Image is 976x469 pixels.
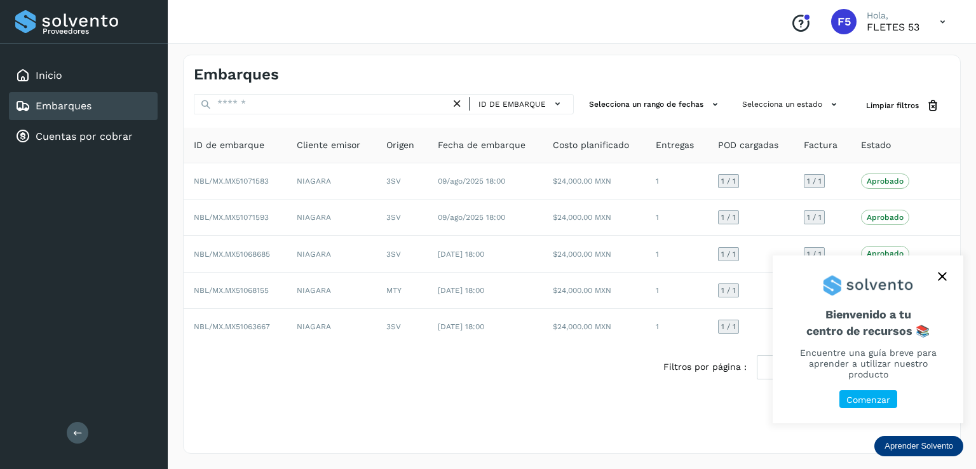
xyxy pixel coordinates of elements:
p: Hola, [867,10,919,21]
div: Aprender Solvento [874,436,963,456]
span: [DATE] 18:00 [438,286,484,295]
a: Inicio [36,69,62,81]
button: Selecciona un rango de fechas [584,94,727,115]
div: Embarques [9,92,158,120]
p: Aprobado [867,177,904,186]
p: Aprender Solvento [884,441,953,451]
span: NBL/MX.MX51063667 [194,322,270,331]
span: Origen [386,139,414,152]
td: 3SV [376,309,428,344]
a: Cuentas por cobrar [36,130,133,142]
span: Bienvenido a tu [788,308,948,337]
span: Entregas [656,139,694,152]
h4: Embarques [194,65,279,84]
span: NBL/MX.MX51068155 [194,286,269,295]
button: Limpiar filtros [856,94,950,118]
td: NIAGARA [287,309,376,344]
span: Costo planificado [553,139,629,152]
span: 1 / 1 [721,177,736,185]
span: 1 / 1 [721,323,736,330]
button: close, [933,267,952,286]
span: Limpiar filtros [866,100,919,111]
span: 1 / 1 [721,250,736,258]
td: 1 [646,200,708,236]
td: 3SV [376,200,428,236]
div: Aprender Solvento [773,255,963,423]
td: 1 [646,309,708,344]
td: $24,000.00 MXN [543,309,646,344]
p: Proveedores [43,27,152,36]
p: Comenzar [846,395,890,405]
span: [DATE] 18:00 [438,250,484,259]
span: 1 / 1 [807,177,822,185]
p: FLETES 53 [867,21,919,33]
span: Fecha de embarque [438,139,525,152]
td: NIAGARA [287,200,376,236]
span: 1 / 1 [807,250,822,258]
p: Encuentre una guía breve para aprender a utilizar nuestro producto [788,348,948,379]
p: Aprobado [867,249,904,258]
span: NBL/MX.MX51071583 [194,177,269,186]
p: centro de recursos 📚 [788,324,948,338]
td: 1 [646,163,708,200]
span: Estado [861,139,891,152]
td: $24,000.00 MXN [543,200,646,236]
td: 1 [646,236,708,272]
td: 3SV [376,236,428,272]
span: POD cargadas [718,139,778,152]
button: Comenzar [839,390,897,409]
span: 1 / 1 [721,214,736,221]
button: ID de embarque [475,95,568,113]
span: 1 / 1 [721,287,736,294]
div: Inicio [9,62,158,90]
span: 1 / 1 [807,214,822,221]
p: Aprobado [867,213,904,222]
td: $24,000.00 MXN [543,273,646,309]
button: Selecciona un estado [737,94,846,115]
span: 09/ago/2025 18:00 [438,213,505,222]
span: NBL/MX.MX51071593 [194,213,269,222]
a: Embarques [36,100,91,112]
td: NIAGARA [287,163,376,200]
span: 09/ago/2025 18:00 [438,177,505,186]
td: MTY [376,273,428,309]
td: 3SV [376,163,428,200]
span: Filtros por página : [663,360,747,374]
td: $24,000.00 MXN [543,236,646,272]
span: [DATE] 18:00 [438,322,484,331]
div: Cuentas por cobrar [9,123,158,151]
td: NIAGARA [287,236,376,272]
td: 1 [646,273,708,309]
span: Factura [804,139,837,152]
span: ID de embarque [478,99,546,110]
span: Cliente emisor [297,139,360,152]
span: ID de embarque [194,139,264,152]
td: $24,000.00 MXN [543,163,646,200]
td: NIAGARA [287,273,376,309]
span: NBL/MX.MX51068685 [194,250,270,259]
